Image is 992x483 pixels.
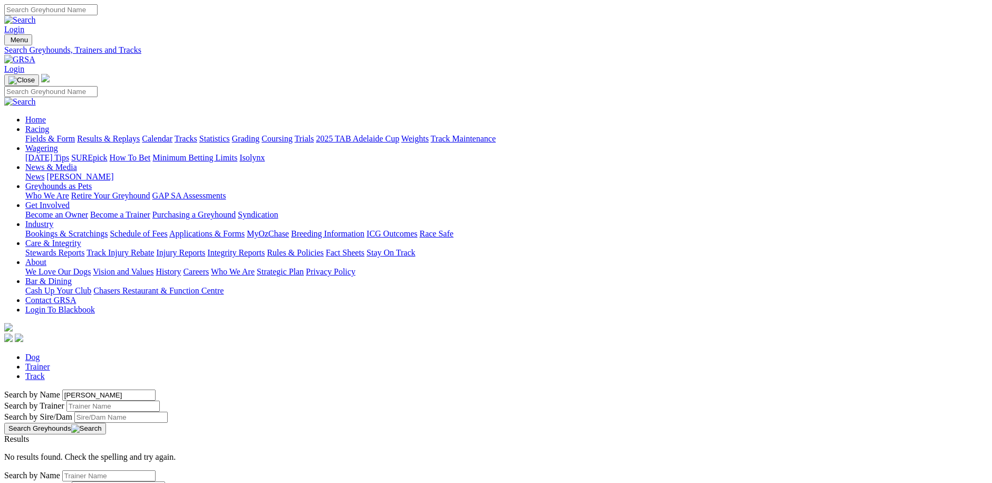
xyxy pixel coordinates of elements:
input: Search by Sire/Dam name [74,412,168,423]
div: Wagering [25,153,988,163]
label: Search by Name [4,390,60,399]
a: Track [25,372,45,381]
a: Fact Sheets [326,248,364,257]
a: SUREpick [71,153,107,162]
button: Search Greyhounds [4,423,106,434]
a: Cash Up Your Club [25,286,91,295]
input: Search by Trainer Name [62,470,156,481]
a: About [25,258,46,267]
a: Search Greyhounds, Trainers and Tracks [4,45,988,55]
div: Industry [25,229,988,239]
a: Rules & Policies [267,248,324,257]
a: Greyhounds as Pets [25,182,92,191]
img: Search [71,424,102,433]
label: Search by Sire/Dam [4,412,72,421]
a: Race Safe [419,229,453,238]
a: [DATE] Tips [25,153,69,162]
a: Login To Blackbook [25,305,95,314]
a: Schedule of Fees [110,229,167,238]
img: facebook.svg [4,334,13,342]
input: Search by Trainer name [66,401,160,412]
a: MyOzChase [247,229,289,238]
a: News [25,172,44,181]
a: Minimum Betting Limits [152,153,237,162]
a: Applications & Forms [169,229,245,238]
img: twitter.svg [15,334,23,342]
a: GAP SA Assessments [152,191,226,200]
a: Who We Are [25,191,69,200]
a: Industry [25,220,53,229]
a: Coursing [262,134,293,143]
a: Stay On Track [367,248,415,257]
a: Stewards Reports [25,248,84,257]
a: Become a Trainer [90,210,150,219]
a: Strategic Plan [257,267,304,276]
a: 2025 TAB Adelaide Cup [316,134,399,143]
a: Trainer [25,362,50,371]
a: Track Injury Rebate [86,248,154,257]
a: Trials [294,134,314,143]
a: Racing [25,125,49,134]
a: History [156,267,181,276]
a: Who We Are [211,267,255,276]
div: Racing [25,134,988,144]
a: Fields & Form [25,134,75,143]
a: Syndication [238,210,278,219]
p: No results found. Check the spelling and try again. [4,452,988,462]
a: We Love Our Dogs [25,267,91,276]
img: Close [8,76,35,84]
a: Become an Owner [25,210,88,219]
a: News & Media [25,163,77,172]
a: Privacy Policy [306,267,355,276]
div: News & Media [25,172,988,182]
a: Grading [232,134,259,143]
div: Greyhounds as Pets [25,191,988,201]
div: Get Involved [25,210,988,220]
a: ICG Outcomes [367,229,417,238]
a: Results & Replays [77,134,140,143]
a: Care & Integrity [25,239,81,248]
a: Track Maintenance [431,134,496,143]
div: About [25,267,988,277]
a: Get Involved [25,201,70,210]
img: Search [4,97,36,107]
a: Wagering [25,144,58,153]
a: Weights [401,134,429,143]
a: Dog [25,353,40,362]
img: logo-grsa-white.png [41,74,50,82]
label: Search by Name [4,471,60,480]
a: Login [4,25,24,34]
a: Tracks [175,134,197,143]
a: Contact GRSA [25,296,76,305]
a: Home [25,115,46,124]
img: Search [4,15,36,25]
a: Retire Your Greyhound [71,191,150,200]
input: Search by Greyhound name [62,390,156,401]
a: Statistics [199,134,230,143]
div: Care & Integrity [25,248,988,258]
a: Bookings & Scratchings [25,229,108,238]
a: Calendar [142,134,172,143]
a: Breeding Information [291,229,364,238]
div: Bar & Dining [25,286,988,296]
div: Results [4,434,988,444]
input: Search [4,4,98,15]
input: Search [4,86,98,97]
span: Menu [11,36,28,44]
a: How To Bet [110,153,151,162]
a: Careers [183,267,209,276]
img: GRSA [4,55,35,64]
a: [PERSON_NAME] [46,172,113,181]
button: Toggle navigation [4,74,39,86]
a: Isolynx [239,153,265,162]
a: Purchasing a Greyhound [152,210,236,219]
a: Injury Reports [156,248,205,257]
button: Toggle navigation [4,34,32,45]
a: Login [4,64,24,73]
a: Vision and Values [93,267,153,276]
a: Integrity Reports [207,248,265,257]
img: logo-grsa-white.png [4,323,13,332]
label: Search by Trainer [4,401,64,410]
a: Chasers Restaurant & Function Centre [93,286,224,295]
